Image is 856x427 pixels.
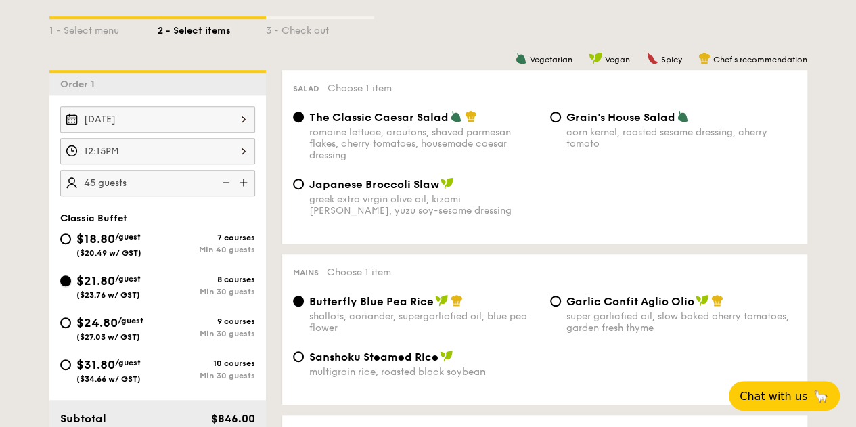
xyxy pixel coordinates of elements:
div: 3 - Check out [266,19,374,38]
span: $18.80 [76,231,115,246]
span: Subtotal [60,412,106,425]
img: icon-reduce.1d2dbef1.svg [215,170,235,196]
span: 🦙 [813,388,829,404]
span: ($27.03 w/ GST) [76,332,140,342]
span: Garlic Confit Aglio Olio [566,295,694,308]
div: 9 courses [158,317,255,326]
img: icon-chef-hat.a58ddaea.svg [698,52,711,64]
span: $21.80 [76,273,115,288]
div: super garlicfied oil, slow baked cherry tomatoes, garden fresh thyme [566,311,796,334]
span: $24.80 [76,315,118,330]
div: shallots, coriander, supergarlicfied oil, blue pea flower [309,311,539,334]
span: The Classic Caesar Salad [309,111,449,124]
img: icon-chef-hat.a58ddaea.svg [451,294,463,307]
input: Event time [60,138,255,164]
input: Number of guests [60,170,255,196]
span: Grain's House Salad [566,111,675,124]
div: romaine lettuce, croutons, shaved parmesan flakes, cherry tomatoes, housemade caesar dressing [309,127,539,161]
input: Japanese Broccoli Slawgreek extra virgin olive oil, kizami [PERSON_NAME], yuzu soy-sesame dressing [293,179,304,189]
span: Order 1 [60,78,100,90]
img: icon-vegan.f8ff3823.svg [435,294,449,307]
img: icon-vegan.f8ff3823.svg [589,52,602,64]
span: Choose 1 item [327,267,391,278]
span: /guest [115,358,141,367]
img: icon-vegetarian.fe4039eb.svg [450,110,462,122]
div: Min 30 guests [158,371,255,380]
span: /guest [118,316,143,325]
div: 2 - Select items [158,19,266,38]
span: ($34.66 w/ GST) [76,374,141,384]
img: icon-chef-hat.a58ddaea.svg [711,294,723,307]
input: $21.80/guest($23.76 w/ GST)8 coursesMin 30 guests [60,275,71,286]
img: icon-chef-hat.a58ddaea.svg [465,110,477,122]
div: multigrain rice, roasted black soybean [309,366,539,378]
div: 7 courses [158,233,255,242]
img: icon-spicy.37a8142b.svg [646,52,658,64]
span: Salad [293,84,319,93]
div: 1 - Select menu [49,19,158,38]
input: $31.80/guest($34.66 w/ GST)10 coursesMin 30 guests [60,359,71,370]
button: Chat with us🦙 [729,381,840,411]
span: Vegan [605,55,630,64]
span: Mains [293,268,319,277]
span: Japanese Broccoli Slaw [309,178,439,191]
div: Min 40 guests [158,245,255,254]
div: 8 courses [158,275,255,284]
span: $31.80 [76,357,115,372]
img: icon-vegan.f8ff3823.svg [441,177,454,189]
input: The Classic Caesar Saladromaine lettuce, croutons, shaved parmesan flakes, cherry tomatoes, house... [293,112,304,122]
span: $846.00 [210,412,254,425]
input: Grain's House Saladcorn kernel, roasted sesame dressing, cherry tomato [550,112,561,122]
span: Butterfly Blue Pea Rice [309,295,434,308]
span: Chat with us [740,390,807,403]
div: 10 courses [158,359,255,368]
div: greek extra virgin olive oil, kizami [PERSON_NAME], yuzu soy-sesame dressing [309,194,539,217]
span: Choose 1 item [328,83,392,94]
img: icon-add.58712e84.svg [235,170,255,196]
input: $24.80/guest($27.03 w/ GST)9 coursesMin 30 guests [60,317,71,328]
div: Min 30 guests [158,329,255,338]
span: Chef's recommendation [713,55,807,64]
span: Sanshoku Steamed Rice [309,351,438,363]
div: corn kernel, roasted sesame dressing, cherry tomato [566,127,796,150]
input: $18.80/guest($20.49 w/ GST)7 coursesMin 40 guests [60,233,71,244]
span: ($20.49 w/ GST) [76,248,141,258]
img: icon-vegan.f8ff3823.svg [696,294,709,307]
span: Vegetarian [530,55,572,64]
img: icon-vegan.f8ff3823.svg [440,350,453,362]
img: icon-vegetarian.fe4039eb.svg [515,52,527,64]
span: /guest [115,274,141,284]
img: icon-vegetarian.fe4039eb.svg [677,110,689,122]
span: /guest [115,232,141,242]
input: Garlic Confit Aglio Oliosuper garlicfied oil, slow baked cherry tomatoes, garden fresh thyme [550,296,561,307]
input: Butterfly Blue Pea Riceshallots, coriander, supergarlicfied oil, blue pea flower [293,296,304,307]
span: ($23.76 w/ GST) [76,290,140,300]
span: Classic Buffet [60,212,127,224]
input: Sanshoku Steamed Ricemultigrain rice, roasted black soybean [293,351,304,362]
div: Min 30 guests [158,287,255,296]
input: Event date [60,106,255,133]
span: Spicy [661,55,682,64]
